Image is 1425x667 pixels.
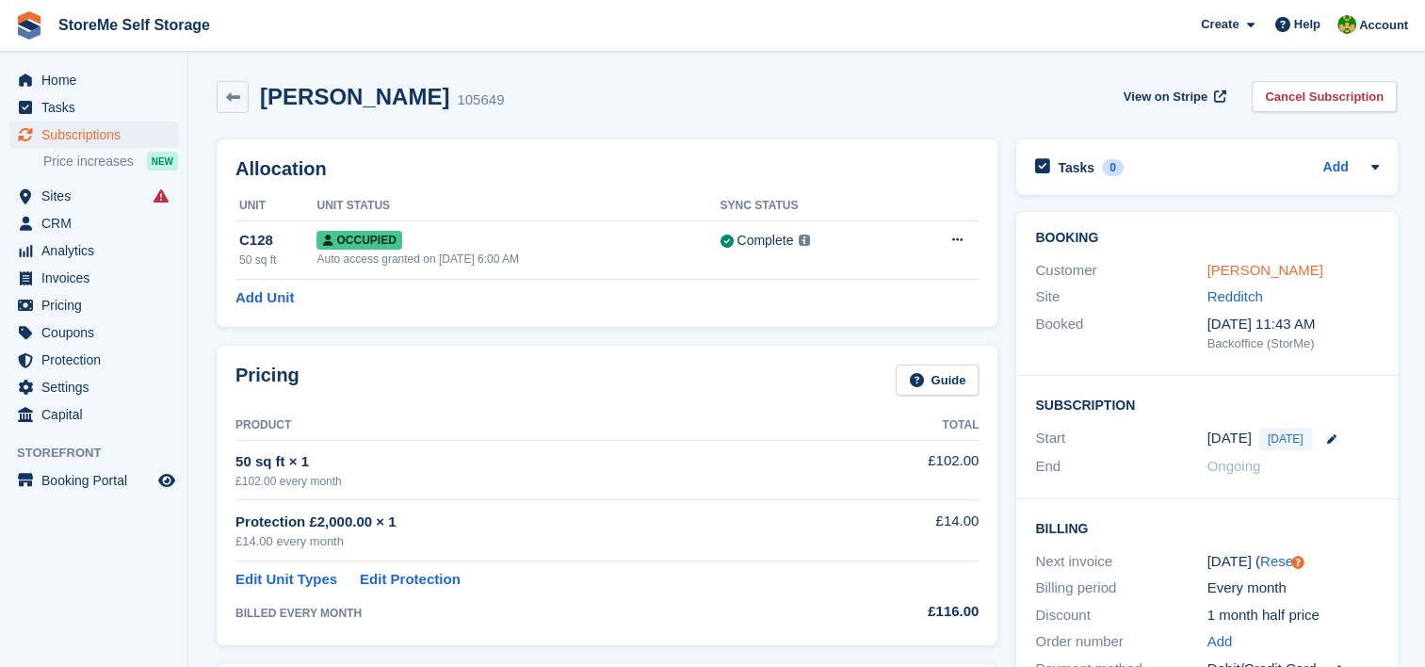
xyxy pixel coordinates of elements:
[1124,88,1207,106] span: View on Stripe
[737,231,793,251] div: Complete
[9,374,178,400] a: menu
[41,265,154,291] span: Invoices
[1206,458,1260,474] span: Ongoing
[1206,262,1322,278] a: [PERSON_NAME]
[41,401,154,428] span: Capital
[457,89,504,111] div: 105649
[1206,314,1378,335] div: [DATE] 11:43 AM
[1035,231,1378,246] h2: Booking
[41,94,154,121] span: Tasks
[41,467,154,494] span: Booking Portal
[41,319,154,346] span: Coupons
[235,605,841,622] div: BILLED EVERY MONTH
[41,237,154,264] span: Analytics
[15,11,43,40] img: stora-icon-8386f47178a22dfd0bd8f6a31ec36ba5ce8667c1dd55bd0f319d3a0aa187defe.svg
[17,444,187,463] span: Storefront
[1206,605,1378,626] div: 1 month half price
[235,365,300,396] h2: Pricing
[316,251,720,268] div: Auto access granted on [DATE] 6:00 AM
[1035,314,1206,353] div: Booked
[1035,605,1206,626] div: Discount
[9,401,178,428] a: menu
[1035,518,1378,537] h2: Billing
[51,9,218,41] a: StoreMe Self Storage
[1035,456,1206,478] div: End
[1206,578,1378,599] div: Every month
[9,347,178,373] a: menu
[9,237,178,264] a: menu
[841,500,979,561] td: £14.00
[1035,631,1206,653] div: Order number
[1035,260,1206,282] div: Customer
[147,152,178,171] div: NEW
[9,467,178,494] a: menu
[235,411,841,441] th: Product
[9,183,178,209] a: menu
[896,365,979,396] a: Guide
[1035,551,1206,573] div: Next invoice
[9,319,178,346] a: menu
[1289,554,1306,571] div: Tooltip anchor
[316,191,720,221] th: Unit Status
[1294,15,1320,34] span: Help
[41,210,154,236] span: CRM
[1206,334,1378,353] div: Backoffice (StorMe)
[41,292,154,318] span: Pricing
[1206,428,1251,449] time: 2025-09-04 00:00:00 UTC
[1359,16,1408,35] span: Account
[235,287,294,309] a: Add Unit
[1058,159,1094,176] h2: Tasks
[235,451,841,473] div: 50 sq ft × 1
[1035,286,1206,308] div: Site
[235,191,316,221] th: Unit
[360,569,461,591] a: Edit Protection
[1102,159,1124,176] div: 0
[239,230,316,252] div: C128
[841,601,979,623] div: £116.00
[841,411,979,441] th: Total
[9,292,178,318] a: menu
[41,347,154,373] span: Protection
[235,569,337,591] a: Edit Unit Types
[9,122,178,148] a: menu
[239,252,316,268] div: 50 sq ft
[235,512,841,533] div: Protection £2,000.00 × 1
[1337,15,1356,34] img: StorMe
[41,67,154,93] span: Home
[9,67,178,93] a: menu
[1035,428,1206,450] div: Start
[9,210,178,236] a: menu
[1206,631,1232,653] a: Add
[235,532,841,551] div: £14.00 every month
[154,188,169,203] i: Smart entry sync failures have occurred
[1259,428,1312,450] span: [DATE]
[1035,395,1378,414] h2: Subscription
[799,235,810,246] img: icon-info-grey-7440780725fd019a000dd9b08b2336e03edf1995a4989e88bcd33f0948082b44.svg
[9,94,178,121] a: menu
[235,473,841,490] div: £102.00 every month
[841,440,979,499] td: £102.00
[1035,578,1206,599] div: Billing period
[43,153,134,171] span: Price increases
[1322,157,1348,179] a: Add
[41,374,154,400] span: Settings
[1201,15,1239,34] span: Create
[720,191,899,221] th: Sync Status
[316,231,401,250] span: Occupied
[1206,288,1262,304] a: Redditch
[1206,551,1378,573] div: [DATE] ( )
[1116,81,1230,112] a: View on Stripe
[9,265,178,291] a: menu
[41,183,154,209] span: Sites
[235,158,979,180] h2: Allocation
[43,151,178,171] a: Price increases NEW
[1252,81,1397,112] a: Cancel Subscription
[155,469,178,492] a: Preview store
[260,84,449,109] h2: [PERSON_NAME]
[41,122,154,148] span: Subscriptions
[1260,553,1297,569] a: Reset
